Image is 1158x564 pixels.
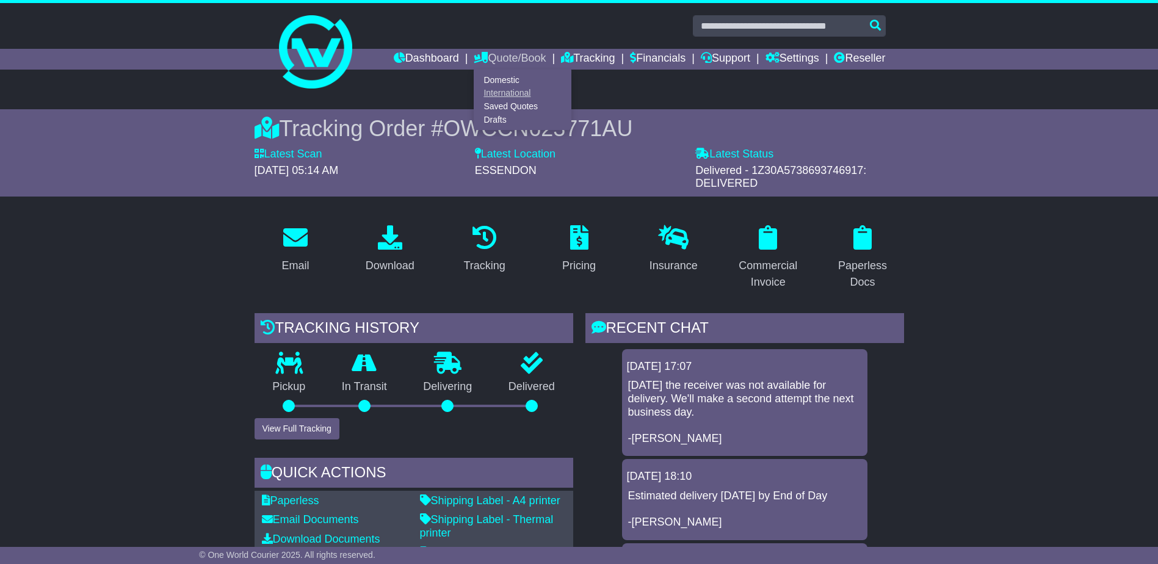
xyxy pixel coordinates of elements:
div: Commercial Invoice [735,258,802,291]
a: Download Documents [262,533,380,545]
a: Quote/Book [474,49,546,70]
a: Download [358,221,422,278]
div: RECENT CHAT [585,313,904,346]
span: Delivered - 1Z30A5738693746917: DELIVERED [695,164,866,190]
label: Latest Status [695,148,773,161]
a: Insurance [642,221,706,278]
div: Insurance [650,258,698,274]
div: Tracking [463,258,505,274]
a: Shipping Label - A4 printer [420,494,560,507]
span: © One World Courier 2025. All rights reserved. [199,550,375,560]
a: Original Address Label [420,546,539,559]
a: Financials [630,49,686,70]
a: Commercial Invoice [727,221,809,295]
button: View Full Tracking [255,418,339,439]
div: Quick Actions [255,458,573,491]
label: Latest Scan [255,148,322,161]
a: International [474,87,571,100]
a: Reseller [834,49,885,70]
div: Quote/Book [474,70,571,130]
a: Tracking [561,49,615,70]
span: OWCCN623771AU [443,116,632,141]
a: Paperless [262,494,319,507]
a: Pricing [554,221,604,278]
a: Support [701,49,750,70]
div: Tracking history [255,313,573,346]
a: Dashboard [394,49,459,70]
div: Email [281,258,309,274]
span: [DATE] 05:14 AM [255,164,339,176]
div: [DATE] 18:10 [627,470,863,483]
div: Pricing [562,258,596,274]
p: [DATE] the receiver was not available for delivery. We'll make a second attempt the next business... [628,379,861,445]
a: Email [273,221,317,278]
label: Latest Location [475,148,555,161]
div: Paperless Docs [830,258,896,291]
p: Estimated delivery [DATE] by End of Day -[PERSON_NAME] [628,490,861,529]
p: Delivered [490,380,573,394]
a: Shipping Label - Thermal printer [420,513,554,539]
a: Drafts [474,113,571,126]
a: Settings [765,49,819,70]
div: Tracking Order # [255,115,904,142]
div: [DATE] 17:07 [627,360,863,374]
span: ESSENDON [475,164,537,176]
a: Email Documents [262,513,359,526]
div: Download [366,258,414,274]
a: Domestic [474,73,571,87]
p: Delivering [405,380,491,394]
p: In Transit [324,380,405,394]
a: Saved Quotes [474,100,571,114]
p: Pickup [255,380,324,394]
a: Tracking [455,221,513,278]
a: Paperless Docs [822,221,904,295]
